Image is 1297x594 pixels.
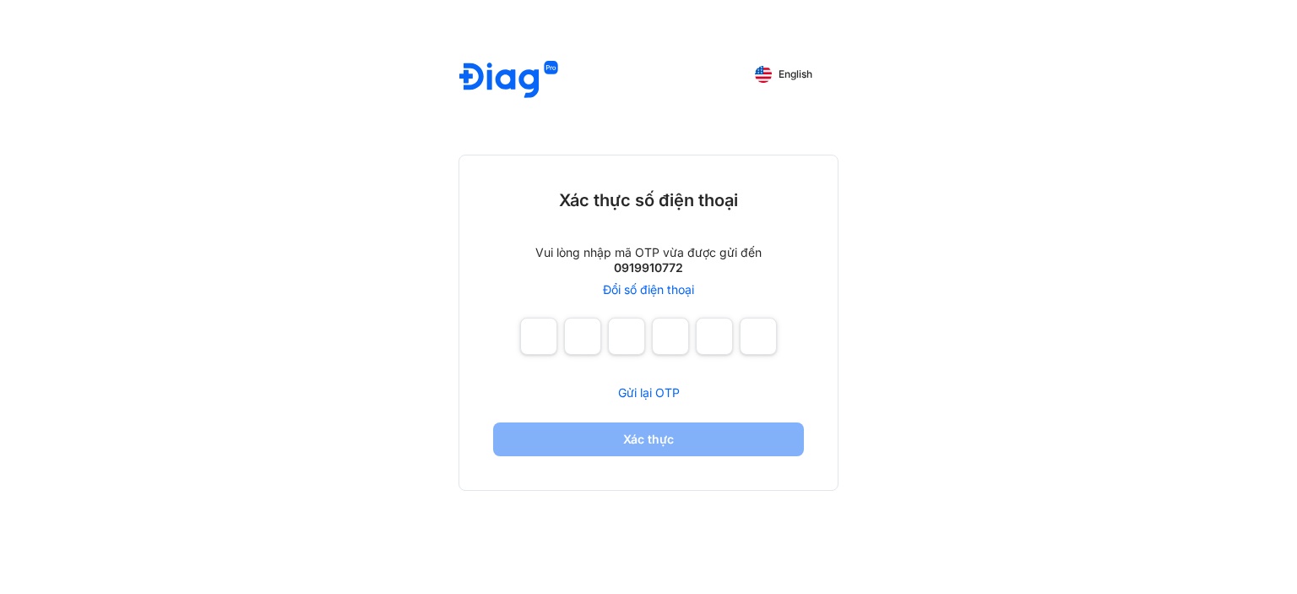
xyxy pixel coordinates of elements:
div: Xác thực số điện thoại [559,189,738,211]
div: 0919910772 [614,260,683,275]
img: logo [459,61,558,101]
div: Vui lòng nhập mã OTP vừa được gửi đến [535,245,762,260]
a: Đổi số điện thoại [603,282,694,297]
span: Gửi lại OTP [618,385,680,400]
button: Xác thực [493,422,804,456]
img: English [755,66,772,83]
span: English [779,68,812,80]
button: English [743,61,824,88]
